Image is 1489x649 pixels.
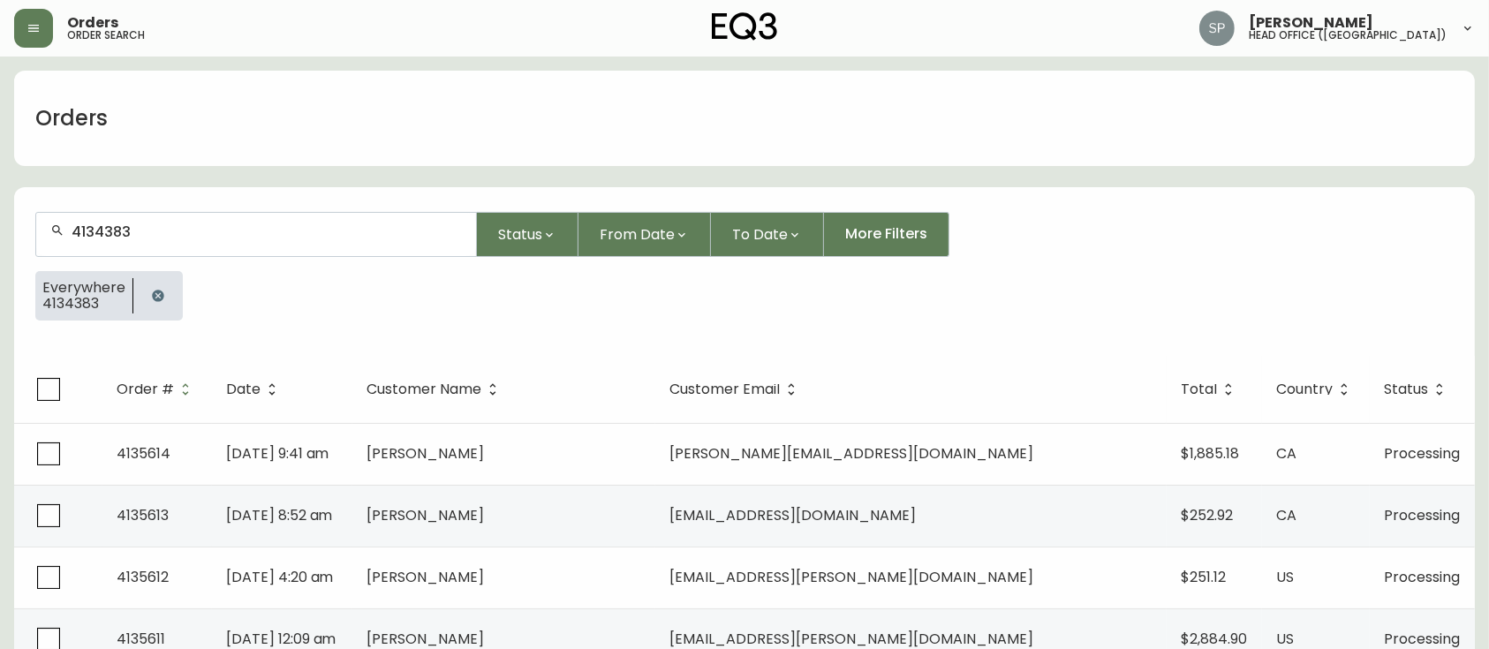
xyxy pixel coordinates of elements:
span: 4135613 [117,505,169,525]
img: logo [712,12,777,41]
span: More Filters [845,224,927,244]
span: 4134383 [42,296,125,312]
span: US [1276,629,1294,649]
span: 4135611 [117,629,165,649]
span: Everywhere [42,280,125,296]
span: Date [226,381,283,397]
span: Status [1384,381,1451,397]
span: CA [1276,505,1296,525]
span: Total [1181,384,1217,395]
span: [DATE] 9:41 am [226,443,329,464]
span: [DATE] 4:20 am [226,567,334,587]
span: Orders [67,16,118,30]
h5: order search [67,30,145,41]
span: Status [1384,384,1428,395]
span: [PERSON_NAME] [367,629,484,649]
span: [DATE] 12:09 am [226,629,336,649]
span: Customer Name [367,381,504,397]
span: [PERSON_NAME] [367,567,484,587]
span: Order # [117,381,197,397]
img: 0cb179e7bf3690758a1aaa5f0aafa0b4 [1199,11,1235,46]
span: $1,885.18 [1181,443,1239,464]
span: Order # [117,384,174,395]
span: To Date [732,223,788,245]
span: Processing [1384,567,1460,587]
button: From Date [578,212,711,257]
span: Processing [1384,629,1460,649]
span: [PERSON_NAME] [1249,16,1373,30]
button: More Filters [824,212,949,257]
span: Customer Name [367,384,481,395]
h1: Orders [35,103,108,133]
span: Total [1181,381,1240,397]
span: [EMAIL_ADDRESS][PERSON_NAME][DOMAIN_NAME] [669,567,1033,587]
span: [PERSON_NAME][EMAIL_ADDRESS][DOMAIN_NAME] [669,443,1033,464]
span: $2,884.90 [1181,629,1247,649]
span: Date [226,384,261,395]
button: Status [477,212,578,257]
span: [PERSON_NAME] [367,505,484,525]
input: Search [72,223,462,240]
span: From Date [600,223,675,245]
span: Customer Email [669,381,803,397]
button: To Date [711,212,824,257]
span: $251.12 [1181,567,1226,587]
span: US [1276,567,1294,587]
h5: head office ([GEOGRAPHIC_DATA]) [1249,30,1447,41]
span: Processing [1384,443,1460,464]
span: [PERSON_NAME] [367,443,484,464]
span: CA [1276,443,1296,464]
span: Status [498,223,542,245]
span: [EMAIL_ADDRESS][PERSON_NAME][DOMAIN_NAME] [669,629,1033,649]
span: Processing [1384,505,1460,525]
span: 4135612 [117,567,169,587]
span: Country [1276,384,1333,395]
span: Country [1276,381,1356,397]
span: Customer Email [669,384,780,395]
span: $252.92 [1181,505,1233,525]
span: [EMAIL_ADDRESS][DOMAIN_NAME] [669,505,916,525]
span: 4135614 [117,443,170,464]
span: [DATE] 8:52 am [226,505,333,525]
